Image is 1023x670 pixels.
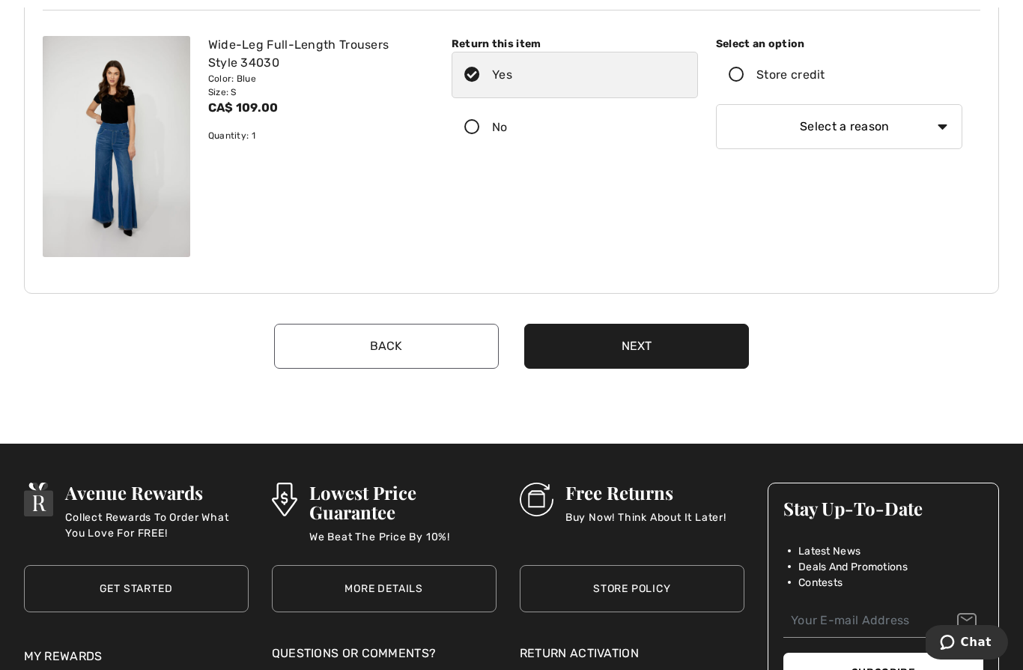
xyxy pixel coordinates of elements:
span: Latest News [798,543,860,559]
div: Return this item [452,36,698,52]
div: Quantity: 1 [208,129,425,142]
img: Avenue Rewards [24,483,54,516]
div: Questions or Comments? [272,645,497,670]
h3: Lowest Price Guarantee [309,483,497,522]
button: Next [524,324,749,369]
span: Deals And Promotions [798,559,908,575]
div: Color: Blue [208,72,425,85]
a: Get Started [24,565,249,612]
iframe: Opens a widget where you can chat to one of our agents [926,625,1008,663]
p: Collect Rewards To Order What You Love For FREE! [65,510,248,540]
h3: Stay Up-To-Date [783,498,984,518]
div: Size: S [208,85,425,99]
label: No [452,104,698,151]
img: Free Returns [520,483,553,516]
input: Your E-mail Address [783,604,984,638]
label: Yes [452,52,698,98]
p: Buy Now! Think About It Later! [565,510,726,540]
a: Return Activation [520,645,744,663]
h3: Avenue Rewards [65,483,248,502]
img: compli-k-pants-as-sample_34030_2_d348_search.jpg [43,36,190,257]
a: Store Policy [520,565,744,612]
a: More Details [272,565,497,612]
div: Wide-Leg Full-Length Trousers Style 34030 [208,36,425,72]
button: Back [274,324,499,369]
img: Lowest Price Guarantee [272,483,297,516]
div: Select an option [716,36,962,52]
div: Store credit [756,66,825,84]
p: We Beat The Price By 10%! [309,529,497,559]
span: Contests [798,575,843,591]
div: CA$ 109.00 [208,99,425,117]
h3: Free Returns [565,483,726,502]
a: My Rewards [24,649,103,663]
